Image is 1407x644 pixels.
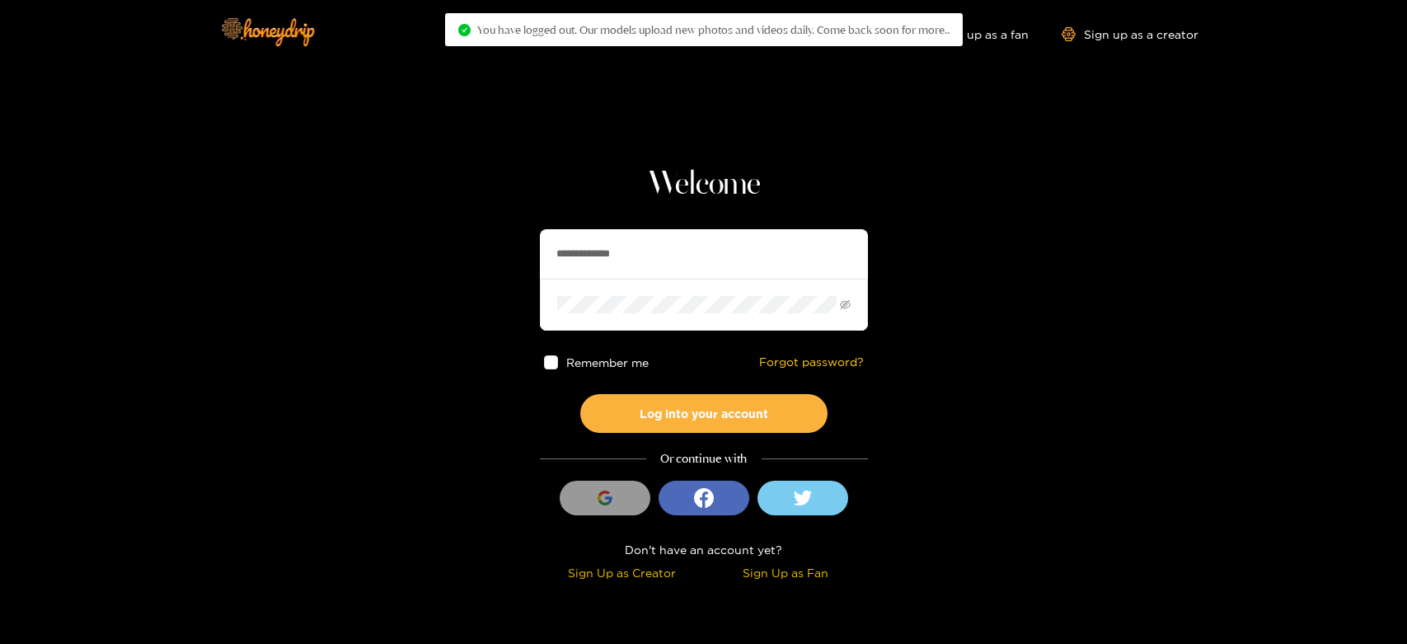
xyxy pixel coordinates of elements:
span: eye-invisible [840,299,851,310]
div: Or continue with [540,449,868,468]
a: Sign up as a fan [916,27,1029,41]
span: Remember me [565,356,648,369]
div: Don't have an account yet? [540,540,868,559]
div: Sign Up as Creator [544,563,700,582]
span: check-circle [458,24,471,36]
div: Sign Up as Fan [708,563,864,582]
button: Log into your account [580,394,828,433]
span: You have logged out. Our models upload new photos and videos daily. Come back soon for more.. [477,23,950,36]
a: Forgot password? [759,355,864,369]
h1: Welcome [540,165,868,204]
a: Sign up as a creator [1062,27,1198,41]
